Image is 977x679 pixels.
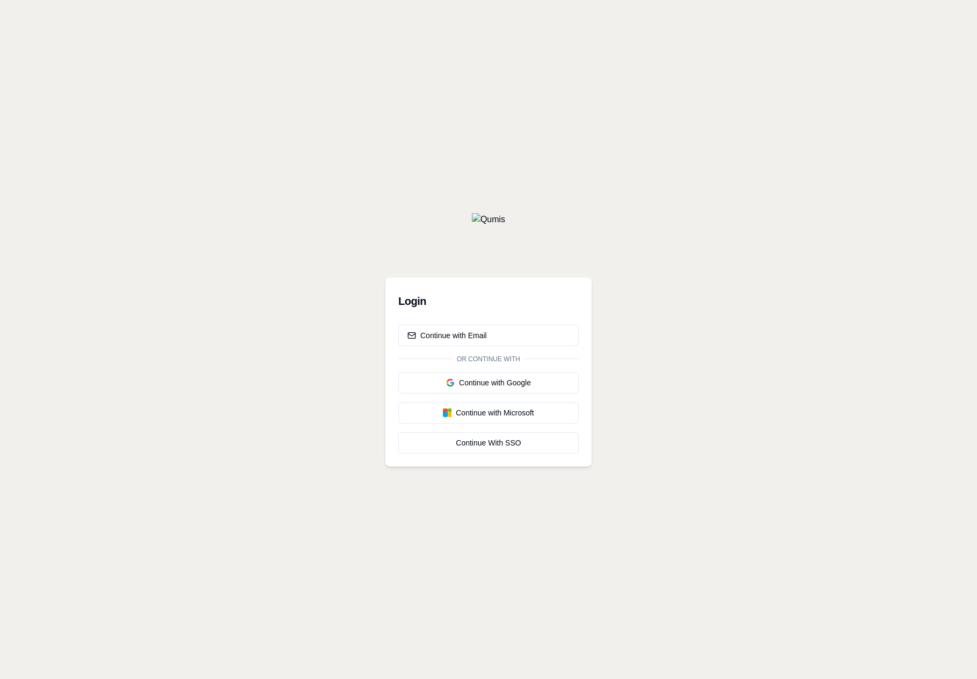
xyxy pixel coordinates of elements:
[407,330,487,341] div: Continue with Email
[398,402,579,424] button: Continue with Microsoft
[453,355,524,363] span: Or continue with
[407,437,570,448] div: Continue With SSO
[407,377,570,388] div: Continue with Google
[472,213,505,226] img: Qumis
[398,290,579,312] h3: Login
[398,325,579,346] button: Continue with Email
[398,432,579,454] a: Continue With SSO
[407,407,570,418] div: Continue with Microsoft
[398,372,579,393] button: Continue with Google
